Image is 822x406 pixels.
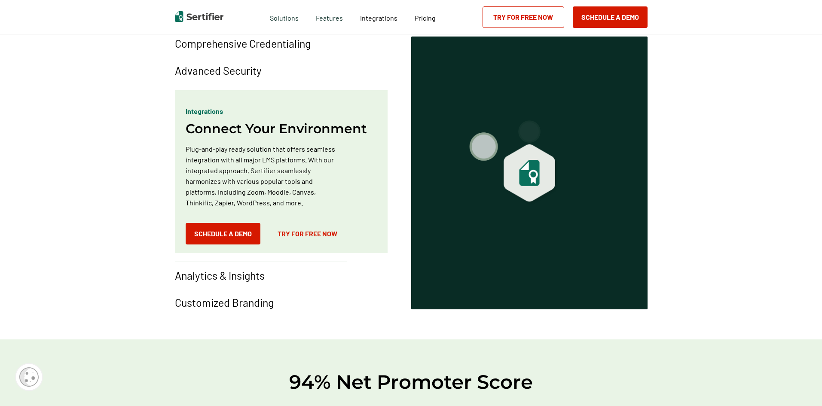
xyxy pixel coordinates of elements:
a: Integrations [360,12,397,22]
img: Sertifier | Digital Credentialing Platform [175,11,223,22]
a: Pricing [415,12,436,22]
h2: 94% Net Promoter Score [153,369,669,394]
button: Schedule a Demo [573,6,648,28]
span: Features [316,12,343,22]
p: Integrations [186,106,223,116]
h2: Connect Your Environment [186,121,367,137]
p: Advanced Security [175,64,262,77]
p: Analytics & Insights [175,269,265,282]
span: Pricing [415,14,436,22]
span: Integrations [360,14,397,22]
span: Solutions [270,12,299,22]
iframe: Chat Widget [779,365,822,406]
a: Try for Free Now [483,6,564,28]
a: Try for Free Now [269,223,346,244]
img: Cookie Popup Icon [19,367,39,387]
p: Customized Branding [175,296,274,309]
p: Plug-and-play ready solution that offers seamless integration with all major LMS platforms. With ... [186,143,339,208]
p: Comprehensive Credentialing [175,37,311,50]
